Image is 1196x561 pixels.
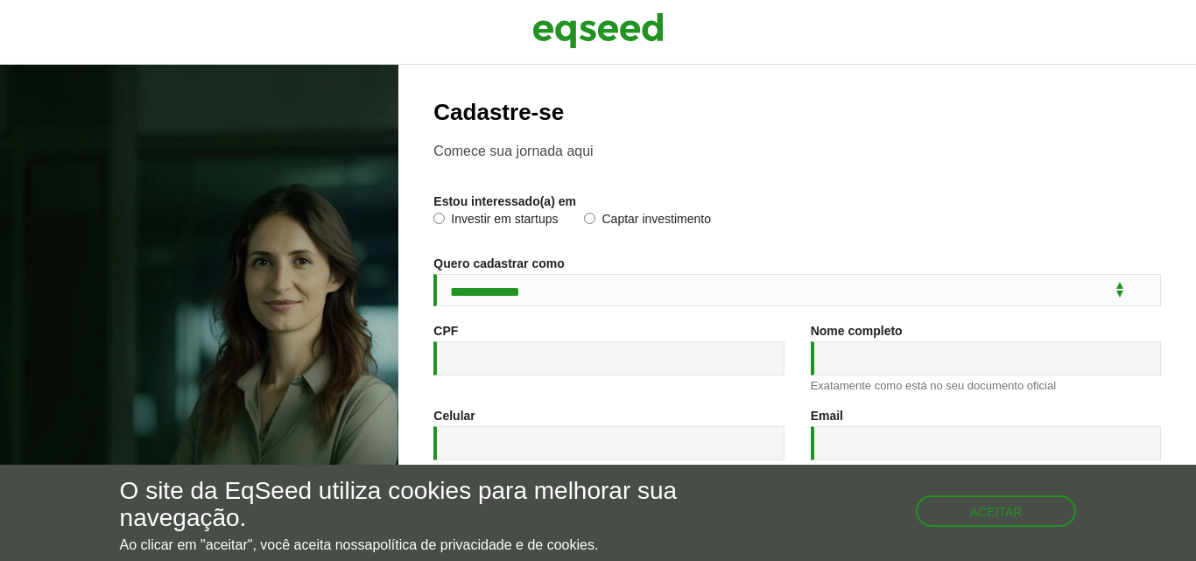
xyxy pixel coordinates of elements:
[433,143,1161,159] p: Comece sua jornada aqui
[120,478,694,532] h5: O site da EqSeed utiliza cookies para melhorar sua navegação.
[811,325,903,337] label: Nome completo
[532,9,664,53] img: EqSeed Logo
[433,410,475,422] label: Celular
[916,495,1077,527] button: Aceitar
[433,100,1161,125] h2: Cadastre-se
[372,538,594,552] a: política de privacidade e de cookies
[433,195,576,207] label: Estou interessado(a) em
[811,410,843,422] label: Email
[433,213,445,224] input: Investir em startups
[433,257,564,270] label: Quero cadastrar como
[433,213,558,230] label: Investir em startups
[120,536,694,553] p: Ao clicar em "aceitar", você aceita nossa .
[584,213,711,230] label: Captar investimento
[584,213,595,224] input: Captar investimento
[811,380,1161,391] div: Exatamente como está no seu documento oficial
[433,325,458,337] label: CPF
